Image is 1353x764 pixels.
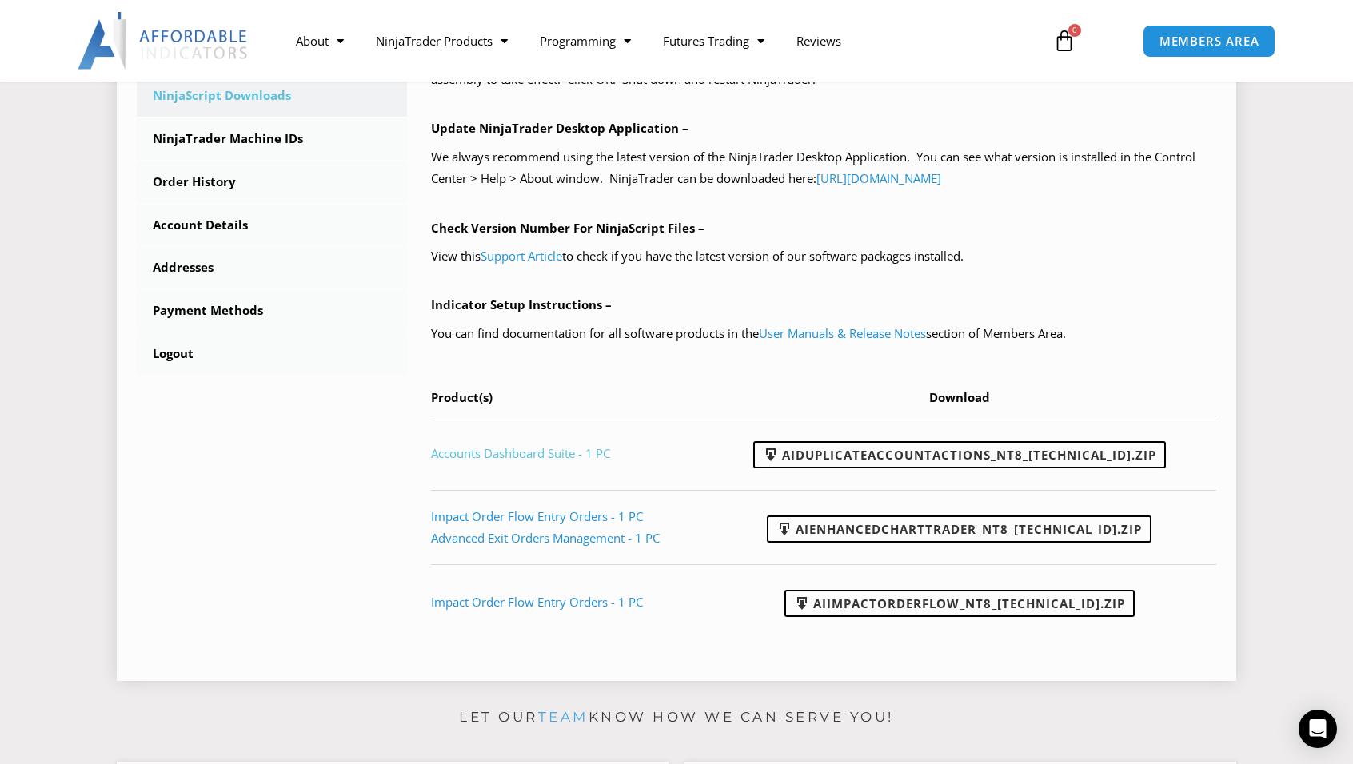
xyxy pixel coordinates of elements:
a: [URL][DOMAIN_NAME] [816,170,941,186]
a: 0 [1029,18,1100,64]
a: Account Details [137,205,407,246]
a: Addresses [137,247,407,288]
a: AIDuplicateAccountActions_NT8_[TECHNICAL_ID].zip [753,441,1166,468]
a: Accounts Dashboard Suite - 1 PC [431,445,610,461]
a: Order History [137,161,407,203]
div: Open Intercom Messenger [1299,710,1337,748]
a: NinjaScript Downloads [137,75,407,117]
nav: Menu [280,22,1035,59]
a: NinjaTrader Machine IDs [137,118,407,160]
a: AIImpactOrderFlow_NT8_[TECHNICAL_ID].zip [784,590,1135,617]
a: Impact Order Flow Entry Orders - 1 PC [431,508,643,524]
a: Support Article [481,248,562,264]
span: Product(s) [431,389,493,405]
b: Update NinjaTrader Desktop Application – [431,120,688,136]
a: Impact Order Flow Entry Orders - 1 PC [431,594,643,610]
a: NinjaTrader Products [360,22,524,59]
p: View this to check if you have the latest version of our software packages installed. [431,245,1217,268]
p: You can find documentation for all software products in the section of Members Area. [431,323,1217,345]
span: Download [929,389,990,405]
p: We always recommend using the latest version of the NinjaTrader Desktop Application. You can see ... [431,146,1217,191]
a: Advanced Exit Orders Management - 1 PC [431,530,660,546]
a: AIEnhancedChartTrader_NT8_[TECHNICAL_ID].zip [767,515,1151,543]
b: Check Version Number For NinjaScript Files – [431,220,704,236]
b: Indicator Setup Instructions – [431,296,612,312]
a: Payment Methods [137,290,407,332]
a: MEMBERS AREA [1143,25,1276,58]
a: About [280,22,360,59]
a: Reviews [780,22,857,59]
a: User Manuals & Release Notes [759,325,926,341]
a: Logout [137,333,407,375]
span: 0 [1068,24,1081,37]
a: team [538,709,589,725]
p: Let our know how we can serve you! [117,705,1236,730]
span: MEMBERS AREA [1159,35,1259,47]
a: Programming [524,22,647,59]
img: LogoAI | Affordable Indicators – NinjaTrader [78,12,249,70]
a: Futures Trading [647,22,780,59]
